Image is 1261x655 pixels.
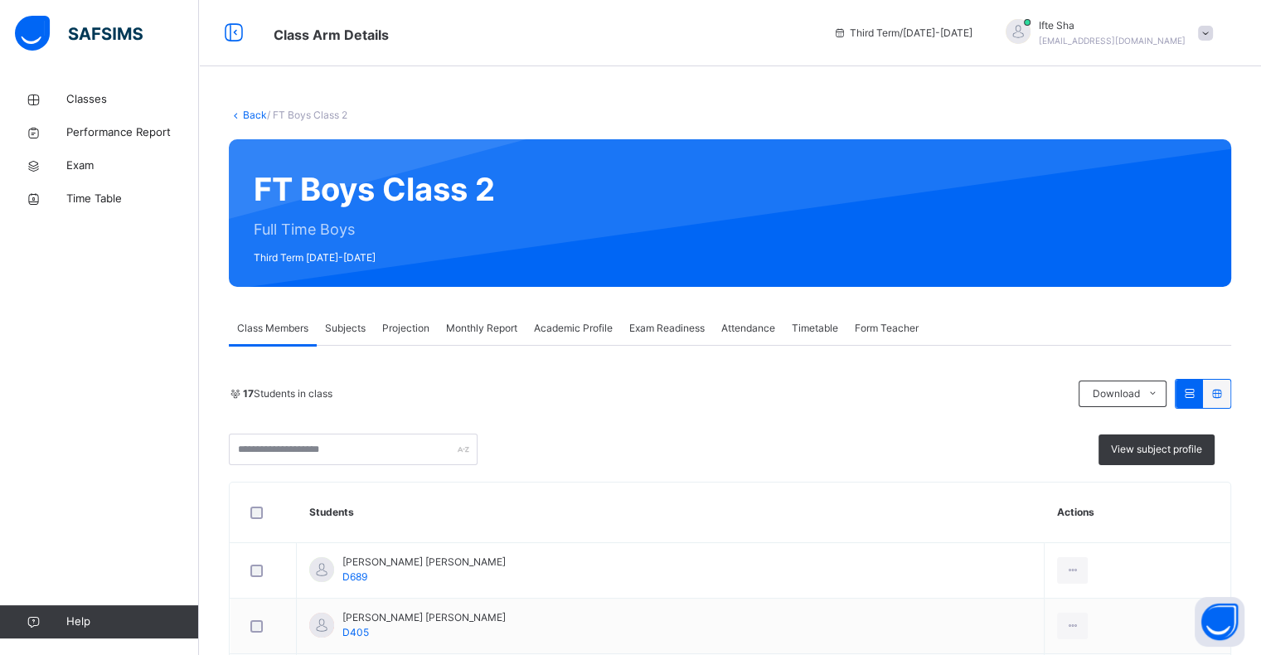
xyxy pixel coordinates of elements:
[66,191,199,207] span: Time Table
[342,626,369,638] span: D405
[15,16,143,51] img: safsims
[297,483,1045,543] th: Students
[243,387,254,400] b: 17
[274,27,389,43] span: Class Arm Details
[66,158,199,174] span: Exam
[325,321,366,336] span: Subjects
[534,321,613,336] span: Academic Profile
[243,386,332,401] span: Students in class
[237,321,308,336] span: Class Members
[721,321,775,336] span: Attendance
[66,614,198,630] span: Help
[1111,442,1202,457] span: View subject profile
[989,18,1221,48] div: IfteSha
[1195,597,1244,647] button: Open asap
[1039,18,1186,33] span: Ifte Sha
[342,570,367,583] span: D689
[1039,36,1186,46] span: [EMAIL_ADDRESS][DOMAIN_NAME]
[629,321,705,336] span: Exam Readiness
[342,610,506,625] span: [PERSON_NAME] [PERSON_NAME]
[267,109,347,121] span: / FT Boys Class 2
[792,321,838,336] span: Timetable
[1045,483,1230,543] th: Actions
[855,321,919,336] span: Form Teacher
[66,91,199,108] span: Classes
[243,109,267,121] a: Back
[342,555,506,570] span: [PERSON_NAME] [PERSON_NAME]
[833,26,972,41] span: session/term information
[382,321,429,336] span: Projection
[446,321,517,336] span: Monthly Report
[66,124,199,141] span: Performance Report
[1092,386,1139,401] span: Download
